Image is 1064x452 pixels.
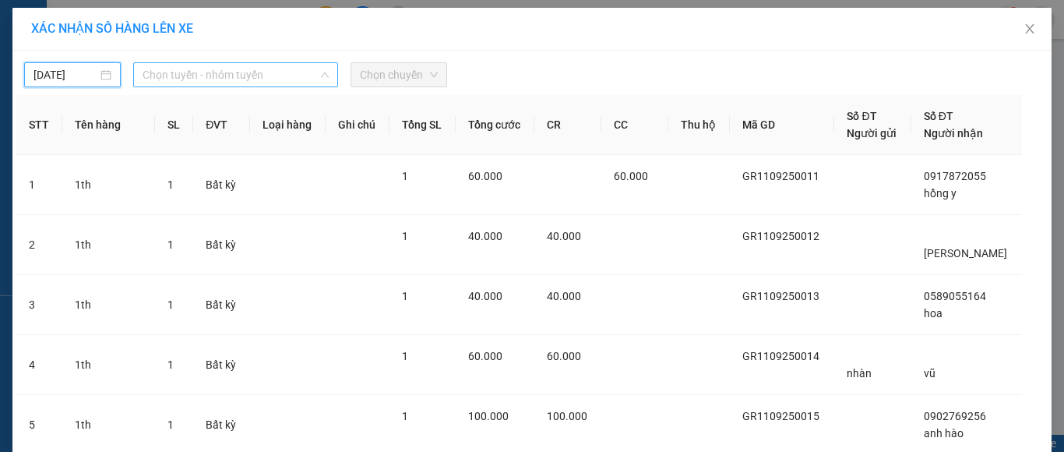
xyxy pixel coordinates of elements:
[16,95,62,155] th: STT
[402,290,408,302] span: 1
[547,290,581,302] span: 40.000
[742,290,819,302] span: GR1109250013
[847,127,897,139] span: Người gửi
[16,215,62,275] td: 2
[320,70,329,79] span: down
[193,335,250,395] td: Bất kỳ
[31,21,193,36] span: XÁC NHẬN SỐ HÀNG LÊN XE
[924,367,935,380] span: vũ
[547,230,581,242] span: 40.000
[601,95,668,155] th: CC
[924,427,964,440] span: anh hào
[924,290,986,302] span: 0589055164
[742,350,819,362] span: GR1109250014
[924,307,942,320] span: hoa
[924,127,983,139] span: Người nhận
[742,410,819,422] span: GR1109250015
[742,170,819,182] span: GR1109250011
[167,358,174,371] span: 1
[924,110,953,122] span: Số ĐT
[167,418,174,431] span: 1
[62,215,155,275] td: 1th
[456,95,534,155] th: Tổng cước
[16,155,62,215] td: 1
[402,410,408,422] span: 1
[62,95,155,155] th: Tên hàng
[62,155,155,215] td: 1th
[547,410,587,422] span: 100.000
[1008,8,1052,51] button: Close
[193,275,250,335] td: Bất kỳ
[614,170,648,182] span: 60.000
[924,247,1007,260] span: [PERSON_NAME]
[16,275,62,335] td: 3
[730,95,834,155] th: Mã GD
[360,63,438,87] span: Chọn chuyến
[402,350,408,362] span: 1
[468,410,509,422] span: 100.000
[534,95,601,155] th: CR
[847,367,872,380] span: nhàn
[16,335,62,395] td: 4
[62,335,155,395] td: 1th
[742,230,819,242] span: GR1109250012
[924,187,957,200] span: hồng y
[468,290,502,302] span: 40.000
[668,95,730,155] th: Thu hộ
[924,410,986,422] span: 0902769256
[62,275,155,335] td: 1th
[924,170,986,182] span: 0917872055
[547,350,581,362] span: 60.000
[847,110,876,122] span: Số ĐT
[167,298,174,311] span: 1
[468,350,502,362] span: 60.000
[143,63,329,87] span: Chọn tuyến - nhóm tuyến
[33,66,97,83] input: 11/09/2025
[1023,23,1036,35] span: close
